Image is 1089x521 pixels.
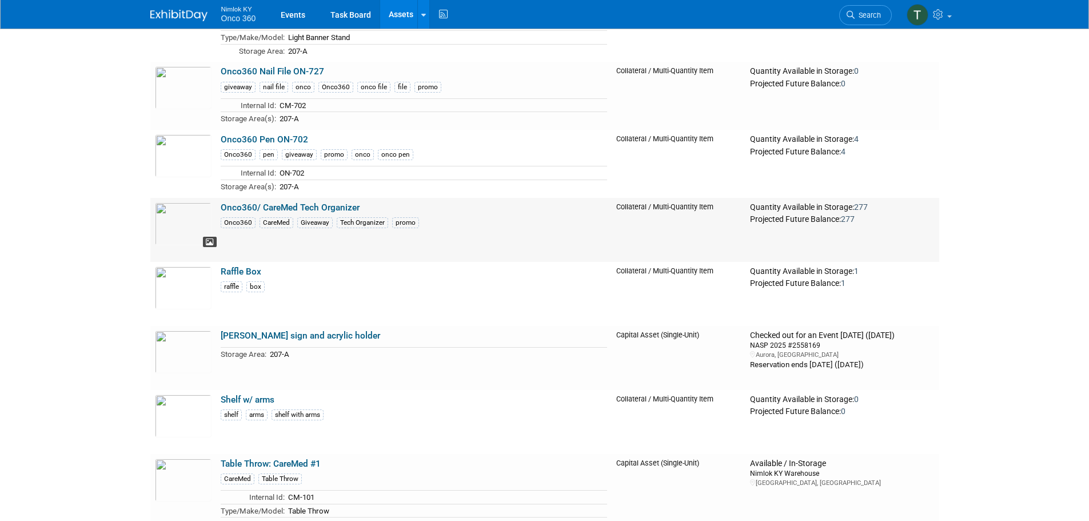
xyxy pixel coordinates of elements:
[750,276,934,289] div: Projected Future Balance:
[221,30,285,44] td: Type/Make/Model:
[839,5,892,25] a: Search
[203,237,217,248] span: View Asset Image
[750,77,934,89] div: Projected Future Balance:
[392,217,419,228] div: promo
[750,267,934,277] div: Quantity Available in Storage:
[841,279,845,288] span: 1
[221,149,256,160] div: Onco360
[750,351,934,359] div: Aurora, [GEOGRAPHIC_DATA]
[150,10,208,21] img: ExhibitDay
[612,262,746,326] td: Collateral / Multi-Quantity Item
[221,267,261,277] a: Raffle Box
[221,2,256,14] span: Nimlok KY
[612,130,746,198] td: Collateral / Multi-Quantity Item
[260,217,293,228] div: CareMed
[221,202,360,213] a: Onco360/ CareMed Tech Organizer
[612,390,746,454] td: Collateral / Multi-Quantity Item
[612,326,746,390] td: Capital Asset (Single-Unit)
[285,44,607,57] td: 207-A
[321,149,348,160] div: promo
[276,180,607,193] td: 207-A
[221,395,274,405] a: Shelf w/ arms
[750,66,934,77] div: Quantity Available in Storage:
[750,331,934,341] div: Checked out for an Event [DATE] ([DATE])
[750,468,934,478] div: Nimlok KY Warehouse
[285,491,607,504] td: CM-101
[285,30,607,44] td: Light Banner Stand
[854,267,859,276] span: 1
[221,459,321,469] a: Table Throw: CareMed #1
[854,134,859,144] span: 4
[318,82,353,93] div: Onco360
[750,145,934,157] div: Projected Future Balance:
[276,98,607,112] td: CM-702
[221,350,266,359] span: Storage Area:
[750,479,934,487] div: [GEOGRAPHIC_DATA], [GEOGRAPHIC_DATA]
[750,404,934,417] div: Projected Future Balance:
[221,166,276,180] td: Internal Id:
[221,134,308,145] a: Onco360 Pen ON-702
[221,66,324,77] a: Onco360 Nail File ON-727
[750,212,934,225] div: Projected Future Balance:
[221,281,242,292] div: raffle
[221,504,285,518] td: Type/Make/Model:
[276,166,607,180] td: ON-702
[414,82,441,93] div: promo
[221,491,285,504] td: Internal Id:
[907,4,928,26] img: Tim Bugaile
[357,82,390,93] div: onco file
[297,217,333,228] div: Giveaway
[841,79,845,88] span: 0
[292,82,314,93] div: onco
[221,14,256,23] span: Onco 360
[221,474,254,484] div: CareMed
[750,459,934,469] div: Available / In-Storage
[272,409,324,420] div: shelf with arms
[854,66,859,75] span: 0
[854,395,859,404] span: 0
[394,82,410,93] div: file
[854,202,868,212] span: 277
[285,504,607,518] td: Table Throw
[221,82,256,93] div: giveaway
[750,395,934,405] div: Quantity Available in Storage:
[612,62,746,130] td: Collateral / Multi-Quantity Item
[221,217,256,228] div: Onco360
[337,217,388,228] div: Tech Organizer
[612,198,746,262] td: Collateral / Multi-Quantity Item
[841,407,845,416] span: 0
[266,348,607,361] td: 207-A
[378,149,413,160] div: onco pen
[855,11,881,19] span: Search
[750,359,934,370] div: Reservation ends [DATE] ([DATE])
[246,409,268,420] div: arms
[221,114,276,123] span: Storage Area(s):
[276,112,607,125] td: 207-A
[841,147,845,156] span: 4
[750,340,934,350] div: NASP 2025 #2558169
[221,409,242,420] div: shelf
[260,149,278,160] div: pen
[221,331,380,341] a: [PERSON_NAME] sign and acrylic holder
[750,202,934,213] div: Quantity Available in Storage:
[352,149,374,160] div: onco
[221,98,276,112] td: Internal Id:
[239,47,285,55] span: Storage Area:
[750,134,934,145] div: Quantity Available in Storage:
[282,149,317,160] div: giveaway
[260,82,288,93] div: nail file
[221,182,276,191] span: Storage Area(s):
[258,474,302,484] div: Table Throw
[246,281,265,292] div: box
[841,214,855,224] span: 277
